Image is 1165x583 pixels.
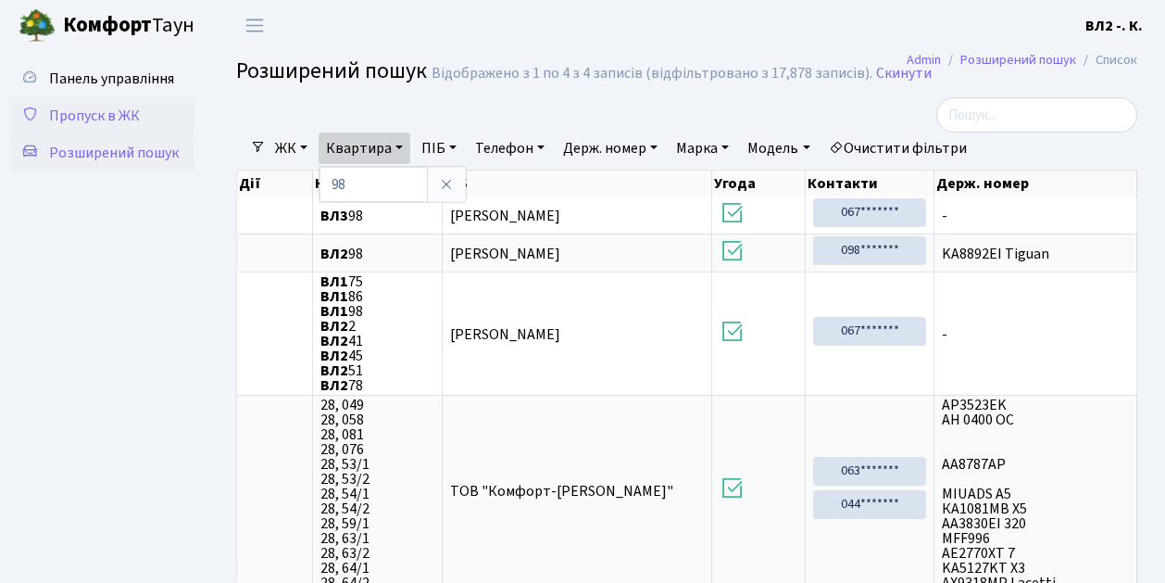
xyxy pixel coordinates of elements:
b: Комфорт [63,10,152,40]
b: ВЛ2 [320,331,348,351]
span: Розширений пошук [49,143,179,163]
b: ВЛ2 [320,244,348,264]
span: - [942,327,1129,342]
span: - [942,209,1129,223]
span: 98 [320,209,434,223]
b: ВЛ3 [320,206,348,226]
span: [PERSON_NAME] [450,324,560,345]
span: Таун [63,10,194,42]
a: Очистити фільтри [821,133,974,164]
th: Угода [712,171,806,196]
span: KA8892EI Tiguan [942,247,1129,261]
div: Відображено з 1 по 4 з 4 записів (відфільтровано з 17,878 записів). [432,65,872,82]
b: ВЛ1 [320,301,348,322]
a: Модель [740,133,817,164]
span: [PERSON_NAME] [450,244,560,264]
b: ВЛ2 [320,316,348,336]
th: Дії [237,171,313,196]
a: ПІБ [414,133,464,164]
a: Квартира [319,133,410,164]
b: ВЛ2 [320,375,348,396]
span: [PERSON_NAME] [450,206,560,226]
b: ВЛ2 -. К. [1085,16,1143,36]
nav: breadcrumb [879,41,1165,80]
th: ПІБ [443,171,712,196]
a: Розширений пошук [960,50,1076,70]
span: 28, 049 28, 058 28, 081 28, 076 28, 53/1 28, 53/2 28, 54/1 28, 54/2 28, 59/1 28, 63/1 28, 63/2 28... [320,398,434,583]
input: Пошук... [936,97,1137,133]
img: logo.png [19,7,56,44]
b: ВЛ2 [320,361,348,381]
a: Марка [669,133,736,164]
span: Пропуск в ЖК [49,106,140,126]
a: ЖК [268,133,315,164]
a: Пропуск в ЖК [9,97,194,134]
a: Розширений пошук [9,134,194,171]
span: AP3523EK АН 0400 ОС АА8787АР MIUADS A5 КА1081МВ X5 АА3830ЕІ 320 MFF996 AE2770XT 7 KA5127KT X3 AX9... [942,398,1129,583]
a: Держ. номер [556,133,665,164]
span: Розширений пошук [236,55,427,87]
span: ТОВ "Комфорт-[PERSON_NAME]" [450,481,673,501]
th: Квартира [313,171,443,196]
a: Скинути [876,65,932,82]
span: 98 [320,247,434,261]
b: ВЛ1 [320,286,348,307]
a: Панель управління [9,60,194,97]
th: Держ. номер [934,171,1137,196]
a: ВЛ2 -. К. [1085,15,1143,37]
button: Переключити навігацію [232,10,278,41]
b: ВЛ2 [320,346,348,366]
li: Список [1076,50,1137,70]
span: Панель управління [49,69,174,89]
a: Телефон [468,133,552,164]
th: Контакти [806,171,934,196]
a: Admin [907,50,941,70]
b: ВЛ1 [320,272,348,292]
span: 75 86 98 2 41 45 51 78 [320,274,434,393]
